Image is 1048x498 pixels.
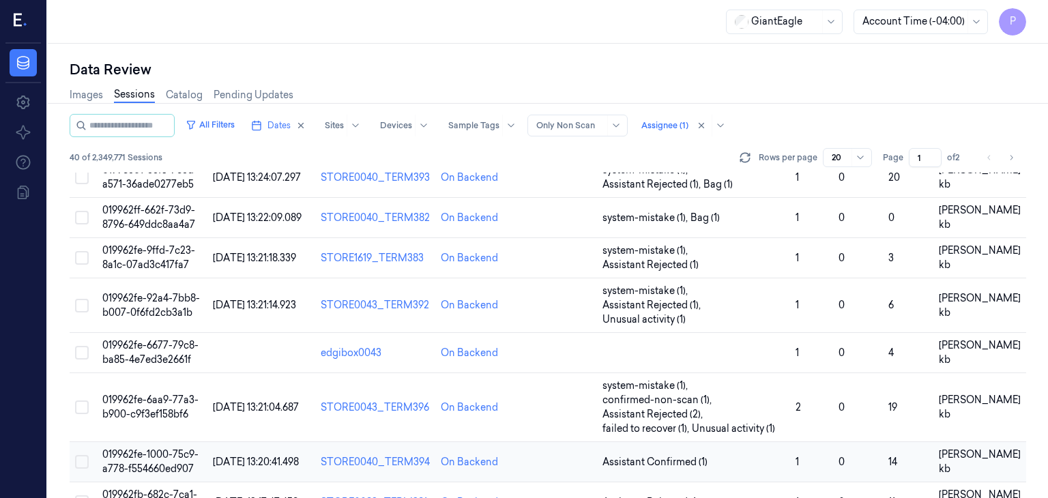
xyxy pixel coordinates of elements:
a: Catalog [166,88,203,102]
span: [DATE] 13:24:07.297 [213,171,301,184]
span: Bag (1) [690,211,720,225]
span: 019962fe-6677-79c8-ba85-4e7ed3e2661f [102,339,199,366]
div: On Backend [441,298,498,312]
span: Assistant Rejected (1) , [602,177,703,192]
div: edgibox0043 [321,346,430,360]
span: 019962fe-1000-75c9-a778-f554660ed907 [102,448,199,475]
span: 019962fe-9ffd-7c23-8a1c-07ad3c417fa7 [102,244,195,271]
span: [DATE] 13:21:04.687 [213,401,299,413]
span: Assistant Rejected (1) [602,258,699,272]
span: of 2 [947,151,969,164]
span: [PERSON_NAME] kb [939,448,1021,475]
div: On Backend [441,455,498,469]
button: All Filters [180,114,240,136]
span: failed to recover (1) , [602,422,692,436]
span: 1 [796,456,799,468]
span: Unusual activity (1) [692,422,775,436]
span: 14 [888,456,897,468]
span: 0 [839,401,845,413]
div: On Backend [441,346,498,360]
span: [PERSON_NAME] kb [939,394,1021,420]
span: Assistant Rejected (1) , [602,298,703,312]
div: On Backend [441,171,498,185]
button: Select row [75,299,89,312]
span: 19 [888,401,897,413]
span: 019962fe-6aa9-77a3-b900-c9f3ef158bf6 [102,394,199,420]
span: system-mistake (1) , [602,211,690,225]
span: system-mistake (1) , [602,284,690,298]
span: 1 [796,171,799,184]
span: 40 of 2,349,771 Sessions [70,151,162,164]
span: 0 [888,211,894,224]
button: Select row [75,455,89,469]
span: 0 [839,211,845,224]
div: On Backend [441,400,498,415]
span: 1 [796,299,799,311]
span: 1 [796,211,799,224]
button: Select row [75,346,89,360]
a: Pending Updates [214,88,293,102]
span: Assistant Confirmed (1) [602,455,708,469]
span: [PERSON_NAME] kb [939,244,1021,271]
span: confirmed-non-scan (1) , [602,393,714,407]
div: STORE0040_TERM393 [321,171,430,185]
span: Dates [267,119,291,132]
span: 0 [839,299,845,311]
div: On Backend [441,251,498,265]
span: [PERSON_NAME] kb [939,339,1021,366]
a: Images [70,88,103,102]
button: Select row [75,211,89,224]
span: [DATE] 13:21:14.923 [213,299,296,311]
div: STORE0040_TERM394 [321,455,430,469]
span: 019962ff-662f-73d9-8796-649ddc8aa4a7 [102,204,195,231]
div: STORE1619_TERM383 [321,251,430,265]
div: Data Review [70,60,1026,79]
span: 20 [888,171,900,184]
span: system-mistake (1) , [602,379,690,393]
span: [DATE] 13:21:18.339 [213,252,296,264]
div: STORE0040_TERM382 [321,211,430,225]
span: Assistant Rejected (2) , [602,407,705,422]
span: [PERSON_NAME] kb [939,292,1021,319]
span: [DATE] 13:22:09.089 [213,211,302,224]
button: P [999,8,1026,35]
span: 0 [839,252,845,264]
span: Page [883,151,903,164]
button: Select row [75,400,89,414]
span: [DATE] 13:20:41.498 [213,456,299,468]
div: STORE0043_TERM392 [321,298,430,312]
div: STORE0043_TERM396 [321,400,430,415]
span: 0 [839,347,845,359]
span: Bag (1) [703,177,733,192]
button: Go to next page [1002,148,1021,167]
span: 2 [796,401,801,413]
p: Rows per page [759,151,817,164]
button: Dates [246,115,311,136]
span: 019962fe-92a4-7bb8-b007-0f6fd2cb3a1b [102,292,200,319]
span: 1 [796,347,799,359]
button: Select row [75,251,89,265]
button: Select row [75,171,89,184]
span: [PERSON_NAME] kb [939,204,1021,231]
span: system-mistake (1) , [602,244,690,258]
span: 1 [796,252,799,264]
span: 4 [888,347,894,359]
a: Sessions [114,87,155,103]
div: On Backend [441,211,498,225]
span: 0 [839,456,845,468]
nav: pagination [980,148,1021,167]
span: 3 [888,252,894,264]
span: Unusual activity (1) [602,312,686,327]
span: 6 [888,299,894,311]
span: 0 [839,171,845,184]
